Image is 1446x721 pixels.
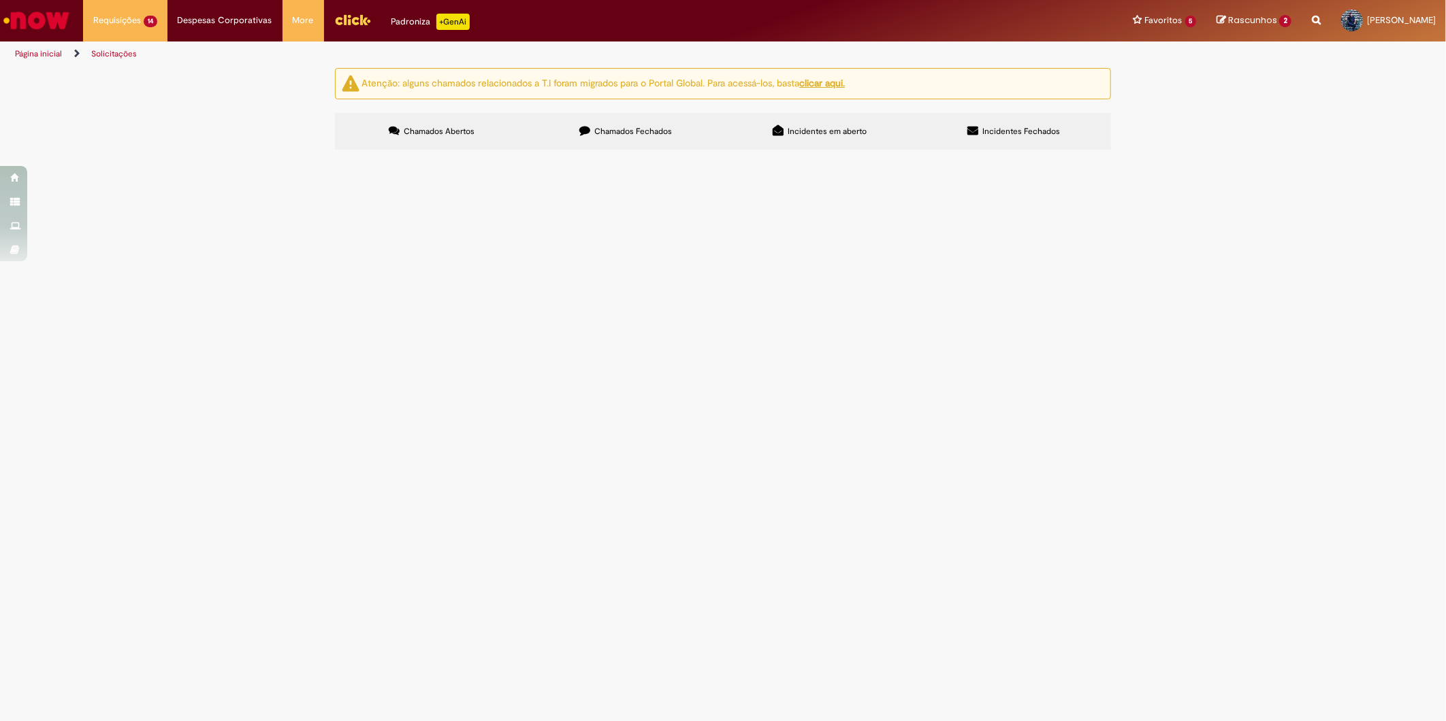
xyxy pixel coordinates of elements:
span: 2 [1279,15,1291,27]
img: ServiceNow [1,7,71,34]
span: Chamados Abertos [404,126,475,137]
div: Padroniza [391,14,470,30]
a: Página inicial [15,48,62,59]
a: Solicitações [91,48,137,59]
img: click_logo_yellow_360x200.png [334,10,371,30]
a: clicar aqui. [799,77,845,89]
span: Favoritos [1145,14,1183,27]
span: Incidentes Fechados [983,126,1061,137]
span: More [293,14,314,27]
span: 14 [144,16,157,27]
span: Chamados Fechados [595,126,673,137]
span: Rascunhos [1228,14,1277,27]
span: Incidentes em aberto [788,126,867,137]
p: +GenAi [436,14,470,30]
span: [PERSON_NAME] [1367,14,1436,26]
span: 5 [1185,16,1197,27]
span: Requisições [93,14,141,27]
span: Despesas Corporativas [178,14,272,27]
ul: Trilhas de página [10,41,954,67]
ng-bind-html: Atenção: alguns chamados relacionados a T.I foram migrados para o Portal Global. Para acessá-los,... [361,77,845,89]
a: Rascunhos [1217,14,1291,27]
